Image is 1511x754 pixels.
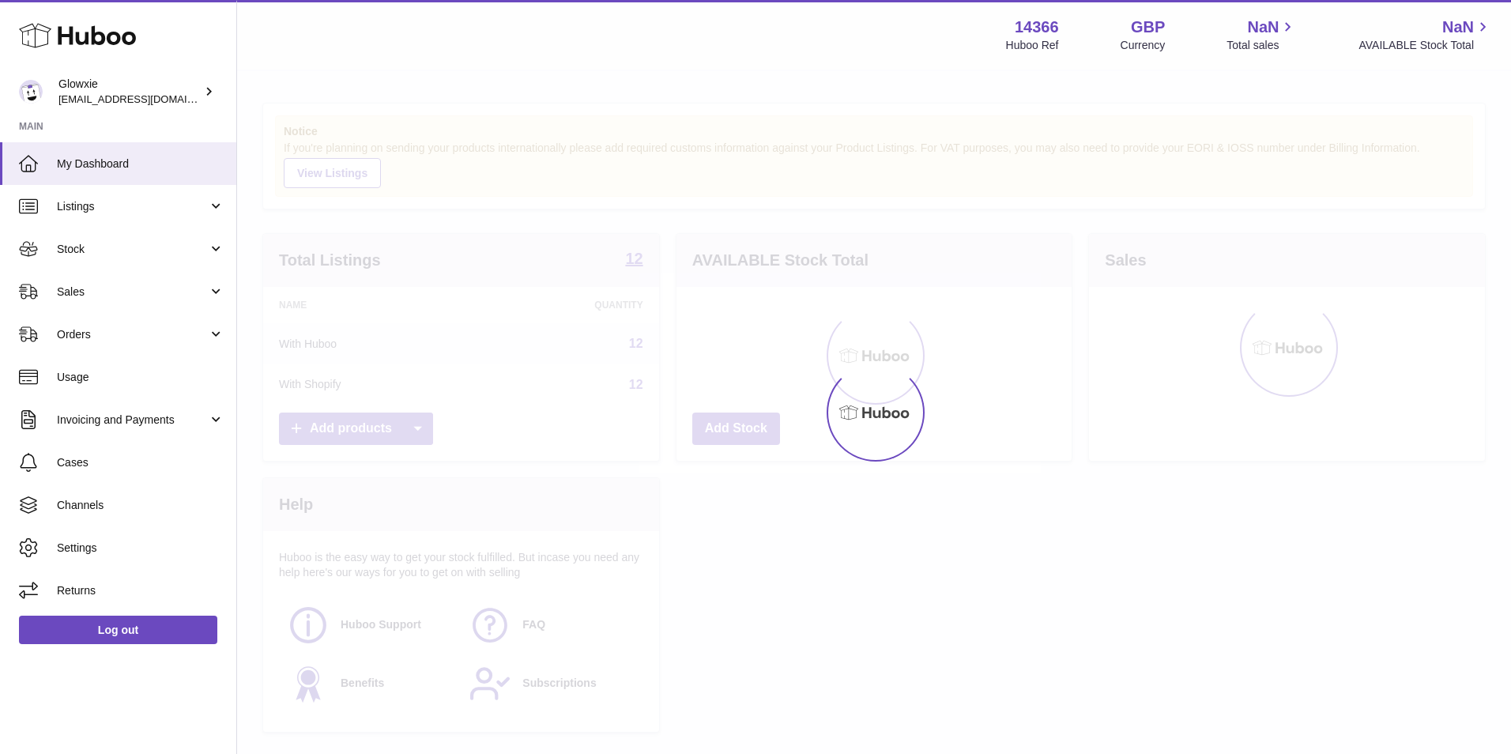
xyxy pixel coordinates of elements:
span: NaN [1247,17,1279,38]
span: Sales [57,285,208,300]
span: Settings [57,541,224,556]
span: Channels [57,498,224,513]
a: NaN AVAILABLE Stock Total [1358,17,1492,53]
span: Stock [57,242,208,257]
span: Listings [57,199,208,214]
strong: GBP [1131,17,1165,38]
span: Invoicing and Payments [57,413,208,428]
span: Orders [57,327,208,342]
strong: 14366 [1015,17,1059,38]
div: Currency [1121,38,1166,53]
div: Glowxie [58,77,201,107]
div: Huboo Ref [1006,38,1059,53]
span: Returns [57,583,224,598]
a: Log out [19,616,217,644]
span: [EMAIL_ADDRESS][DOMAIN_NAME] [58,92,232,105]
span: My Dashboard [57,156,224,172]
a: NaN Total sales [1227,17,1297,53]
span: Total sales [1227,38,1297,53]
span: Cases [57,455,224,470]
span: NaN [1442,17,1474,38]
img: internalAdmin-14366@internal.huboo.com [19,80,43,104]
span: Usage [57,370,224,385]
span: AVAILABLE Stock Total [1358,38,1492,53]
